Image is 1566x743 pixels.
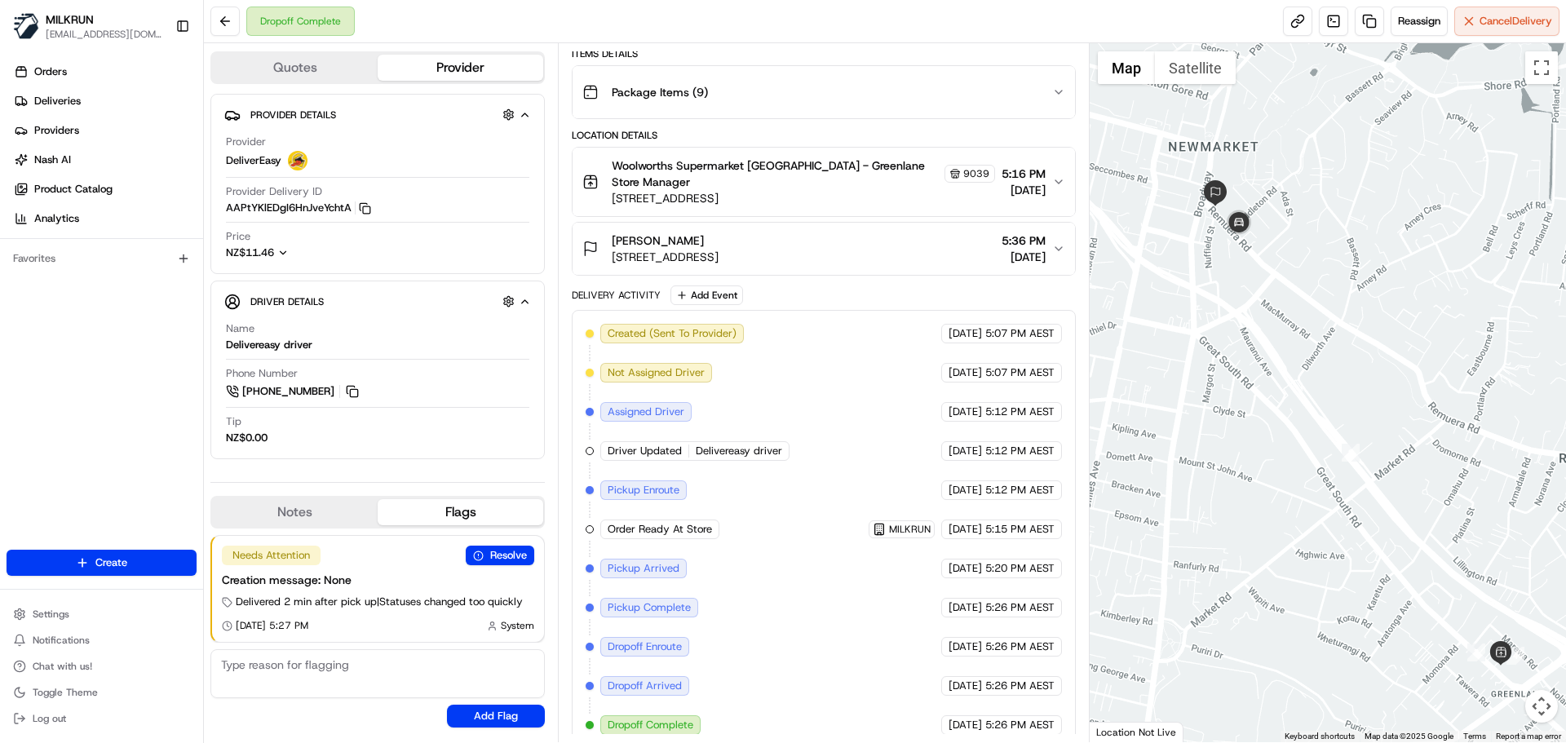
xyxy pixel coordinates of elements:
span: Delivered 2 min after pick up | Statuses changed too quickly [236,595,523,609]
div: Favorites [7,245,197,272]
span: 5:36 PM [1002,232,1046,249]
span: MILKRUN [889,523,931,536]
span: Created (Sent To Provider) [608,326,737,341]
button: Woolworths Supermarket [GEOGRAPHIC_DATA] - Greenlane Store Manager9039[STREET_ADDRESS]5:16 PM[DATE] [573,148,1074,216]
span: Deliveries [34,94,81,108]
span: [PHONE_NUMBER] [242,384,334,399]
span: Order Ready At Store [608,522,712,537]
span: 5:20 PM AEST [985,561,1055,576]
span: [DATE] [1002,182,1046,198]
span: Providers [34,123,79,138]
button: Add Flag [447,705,545,728]
span: Cancel Delivery [1480,14,1552,29]
span: 5:12 PM AEST [985,405,1055,419]
span: Reassign [1398,14,1440,29]
span: 5:12 PM AEST [985,483,1055,498]
span: 5:26 PM AEST [985,718,1055,732]
a: Product Catalog [7,176,203,202]
span: [DATE] [949,600,982,615]
span: Log out [33,712,66,725]
span: 5:26 PM AEST [985,679,1055,693]
span: Package Items ( 9 ) [612,84,708,100]
span: [STREET_ADDRESS] [612,190,994,206]
span: [DATE] [949,483,982,498]
button: Map camera controls [1525,690,1558,723]
span: 9039 [963,167,989,180]
button: [EMAIL_ADDRESS][DOMAIN_NAME] [46,28,162,41]
span: [DATE] [949,444,982,458]
span: Name [226,321,254,336]
button: AAPtYKlEDgI6HnJveYchtA [226,201,371,215]
span: Assigned Driver [608,405,684,419]
span: [DATE] [949,679,982,693]
span: Provider Delivery ID [226,184,322,199]
img: delivereasy_logo.png [288,151,307,170]
span: [DATE] [949,522,982,537]
span: Provider Details [250,108,336,122]
button: NZ$11.46 [226,245,369,260]
button: MILKRUNMILKRUN[EMAIL_ADDRESS][DOMAIN_NAME] [7,7,169,46]
div: Needs Attention [222,546,321,565]
a: [PHONE_NUMBER] [226,383,361,400]
span: Woolworths Supermarket [GEOGRAPHIC_DATA] - Greenlane Store Manager [612,157,940,190]
button: Resolve [466,546,534,565]
span: [DATE] [949,326,982,341]
button: Settings [7,603,197,626]
span: Nash AI [34,153,71,167]
span: Tip [226,414,241,429]
div: Delivery Activity [572,289,661,302]
button: Add Event [670,285,743,305]
img: Google [1094,721,1148,742]
button: Provider Details [224,101,531,128]
button: Create [7,550,197,576]
span: Dropoff Arrived [608,679,682,693]
span: Chat with us! [33,660,92,673]
span: 5:26 PM AEST [985,639,1055,654]
span: Settings [33,608,69,621]
img: MILKRUN [13,13,39,39]
button: Chat with us! [7,655,197,678]
span: 5:16 PM [1002,166,1046,182]
span: 5:15 PM AEST [985,522,1055,537]
a: Analytics [7,206,203,232]
a: Nash AI [7,147,203,173]
div: Location Not Live [1090,722,1183,742]
span: [DATE] 5:27 PM [236,619,308,632]
span: Pickup Complete [608,600,691,615]
span: Driver Updated [608,444,682,458]
div: 3 [1467,643,1485,661]
div: Location Details [572,129,1075,142]
a: Providers [7,117,203,144]
span: Pickup Arrived [608,561,679,576]
button: Driver Details [224,288,531,315]
a: Open this area in Google Maps (opens a new window) [1094,721,1148,742]
button: MILKRUN [46,11,94,28]
button: CancelDelivery [1454,7,1559,36]
button: Provider [378,55,543,81]
span: [DATE] [949,561,982,576]
span: 5:12 PM AEST [985,444,1055,458]
span: [DATE] [949,405,982,419]
button: Package Items (9) [573,66,1074,118]
span: Orders [34,64,67,79]
a: Orders [7,59,203,85]
span: [DATE] [949,718,982,732]
span: Delivereasy driver [696,444,782,458]
button: Quotes [212,55,378,81]
span: [STREET_ADDRESS] [612,249,719,265]
button: Show satellite imagery [1155,51,1236,84]
div: Items Details [572,47,1075,60]
span: 5:07 PM AEST [985,365,1055,380]
span: DeliverEasy [226,153,281,168]
div: 2 [1342,444,1360,462]
span: Not Assigned Driver [608,365,705,380]
button: Notes [212,499,378,525]
span: Dropoff Enroute [608,639,682,654]
div: NZ$0.00 [226,431,268,445]
button: Toggle Theme [7,681,197,704]
span: Notifications [33,634,90,647]
span: 5:07 PM AEST [985,326,1055,341]
button: Flags [378,499,543,525]
span: NZ$11.46 [226,245,274,259]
